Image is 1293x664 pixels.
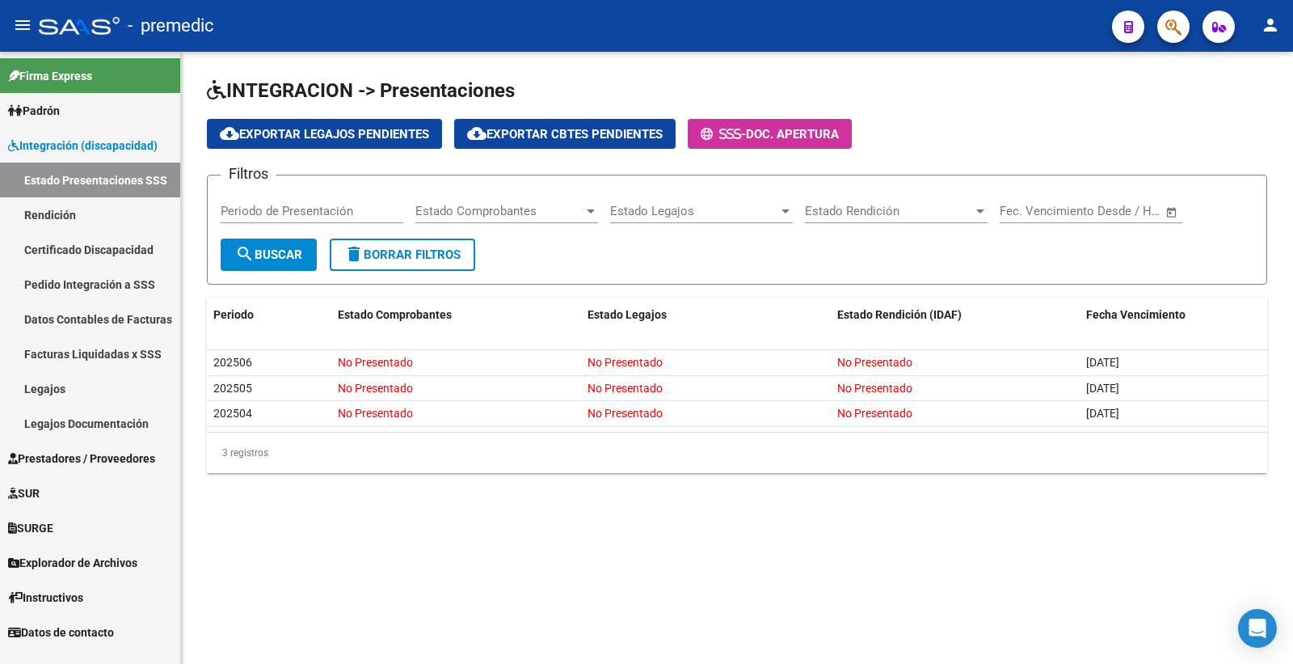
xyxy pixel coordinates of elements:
[213,382,252,395] span: 202505
[701,127,746,142] span: -
[207,298,331,332] datatable-header-cell: Periodo
[805,204,973,218] span: Estado Rendición
[1238,609,1277,648] div: Open Intercom Messenger
[837,356,912,369] span: No Presentado
[1067,204,1145,218] input: End date
[588,356,663,369] span: No Presentado
[338,407,413,420] span: No Presentado
[415,204,583,218] span: Estado Comprobantes
[588,308,667,321] span: Estado Legajos
[235,244,255,264] mat-icon: search
[8,137,158,154] span: Integración (discapacidad)
[220,124,239,143] mat-icon: cloud_download
[746,127,839,142] span: Doc. Apertura
[8,484,40,502] span: SUR
[207,79,515,102] span: INTEGRACION -> Presentaciones
[467,127,663,142] span: Exportar Cbtes Pendientes
[330,239,475,271] button: Borrar Filtros
[344,244,364,264] mat-icon: delete
[220,127,429,142] span: Exportar Legajos Pendientes
[1000,204,1052,218] input: Start date
[837,382,912,395] span: No Presentado
[8,624,114,641] span: Datos de contacto
[213,308,254,321] span: Periodo
[831,298,1080,332] datatable-header-cell: Estado Rendición (IDAF)
[8,102,60,120] span: Padrón
[8,554,137,572] span: Explorador de Archivos
[1086,356,1119,369] span: [DATE]
[128,8,214,44] span: - premedic
[1086,407,1119,420] span: [DATE]
[837,407,912,420] span: No Presentado
[338,382,413,395] span: No Presentado
[338,356,413,369] span: No Presentado
[1086,308,1186,321] span: Fecha Vencimiento
[207,119,442,149] button: Exportar Legajos Pendientes
[213,356,252,369] span: 202506
[8,450,155,467] span: Prestadores / Proveedores
[344,247,461,262] span: Borrar Filtros
[221,163,276,185] h3: Filtros
[1086,382,1119,395] span: [DATE]
[688,119,852,149] button: -Doc. Apertura
[213,407,252,420] span: 202504
[1261,15,1280,35] mat-icon: person
[467,124,486,143] mat-icon: cloud_download
[331,298,581,332] datatable-header-cell: Estado Comprobantes
[837,308,962,321] span: Estado Rendición (IDAF)
[588,407,663,420] span: No Presentado
[1163,203,1181,222] button: Open calendar
[8,519,53,537] span: SURGE
[588,382,663,395] span: No Presentado
[13,15,32,35] mat-icon: menu
[581,298,831,332] datatable-header-cell: Estado Legajos
[1080,298,1267,332] datatable-header-cell: Fecha Vencimiento
[338,308,452,321] span: Estado Comprobantes
[235,247,302,262] span: Buscar
[8,67,92,85] span: Firma Express
[221,239,317,271] button: Buscar
[610,204,778,218] span: Estado Legajos
[8,589,83,607] span: Instructivos
[454,119,676,149] button: Exportar Cbtes Pendientes
[207,433,1267,473] div: 3 registros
